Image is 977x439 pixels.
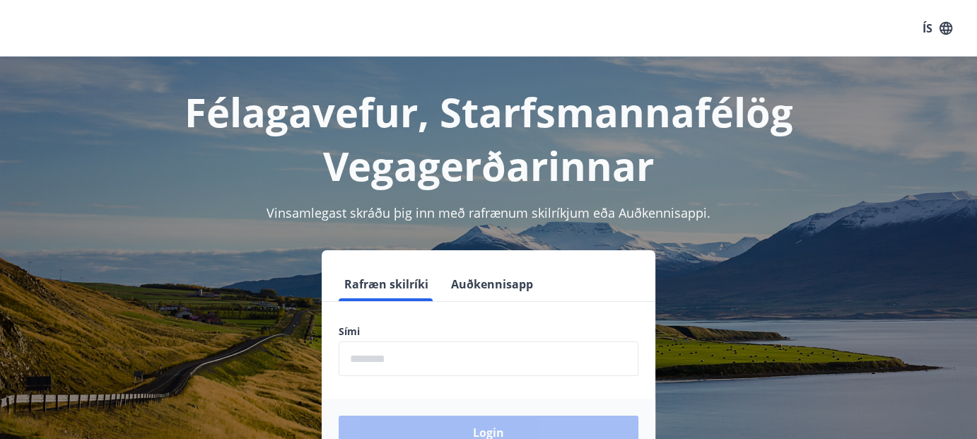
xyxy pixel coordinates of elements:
[339,267,434,301] button: Rafræn skilríki
[915,16,960,41] button: ÍS
[267,204,710,221] span: Vinsamlegast skráðu þig inn með rafrænum skilríkjum eða Auðkennisappi.
[339,324,638,339] label: Sími
[445,267,539,301] button: Auðkennisapp
[17,85,960,192] h1: Félagavefur, Starfsmannafélög Vegagerðarinnar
